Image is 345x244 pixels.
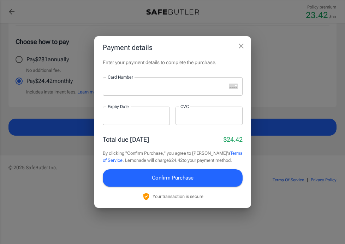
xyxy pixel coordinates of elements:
label: Card Number [108,74,133,80]
iframe: Secure CVC input frame [180,113,238,119]
a: Terms of Service [103,151,242,163]
label: CVC [180,103,189,109]
h2: Payment details [94,36,251,59]
iframe: Secure expiration date input frame [108,113,165,119]
svg: unknown [229,84,238,89]
button: Confirm Purchase [103,169,243,186]
p: Enter your payment details to complete the purchase. [103,59,243,66]
button: close [234,39,248,53]
label: Expiry Date [108,103,129,109]
p: By clicking "Confirm Purchase," you agree to [PERSON_NAME]'s . Lemonade will charge $24.42 to you... [103,150,243,164]
p: Your transaction is secure [153,193,203,200]
p: Total due [DATE] [103,135,149,144]
span: Confirm Purchase [152,173,194,182]
p: $24.42 [224,135,243,144]
iframe: Secure card number input frame [108,83,226,90]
